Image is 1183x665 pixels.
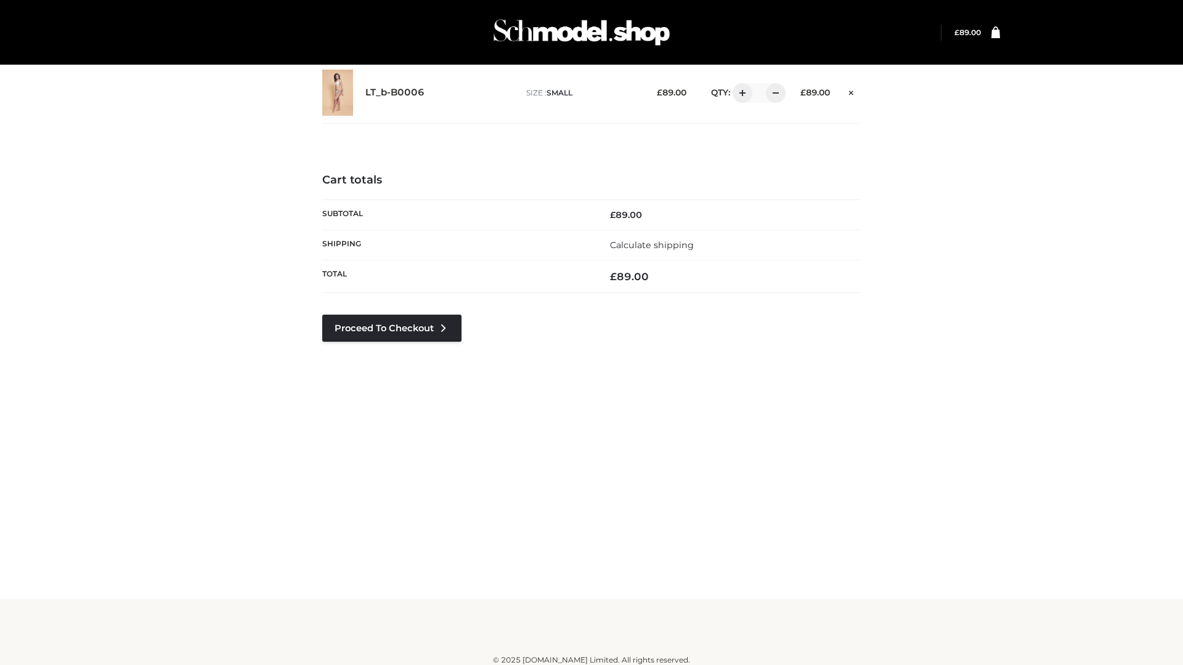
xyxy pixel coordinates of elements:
a: £89.00 [954,28,981,37]
span: £ [954,28,959,37]
span: £ [800,87,806,97]
span: SMALL [547,88,572,97]
h4: Cart totals [322,174,861,187]
a: Proceed to Checkout [322,315,461,342]
th: Total [322,260,591,293]
div: QTY: [699,83,781,103]
a: LT_b-B0006 [365,87,425,99]
bdi: 89.00 [657,87,686,97]
bdi: 89.00 [610,209,642,220]
p: size : [526,87,638,99]
th: Shipping [322,230,591,260]
bdi: 89.00 [800,87,830,97]
span: £ [657,87,662,97]
a: Remove this item [842,83,861,99]
span: £ [610,209,616,220]
span: £ [610,270,617,283]
th: Subtotal [322,199,591,230]
img: Schmodel Admin 964 [489,8,674,57]
a: Calculate shipping [610,240,694,251]
bdi: 89.00 [610,270,649,283]
bdi: 89.00 [954,28,981,37]
img: LT_b-B0006 - SMALL [322,70,353,116]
